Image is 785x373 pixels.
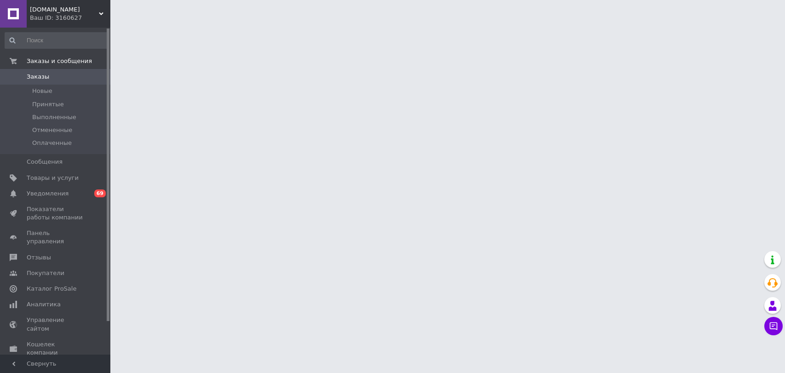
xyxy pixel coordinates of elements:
span: Сообщения [27,158,63,166]
div: Ваш ID: 3160627 [30,14,110,22]
span: Кошелек компании [27,340,85,357]
span: Заказы и сообщения [27,57,92,65]
span: RION.in.ua [30,6,99,14]
span: Покупатели [27,269,64,277]
span: Управление сайтом [27,316,85,333]
span: Отмененные [32,126,72,134]
span: Принятые [32,100,64,109]
span: Показатели работы компании [27,205,85,222]
span: Каталог ProSale [27,285,76,293]
input: Поиск [5,32,108,49]
button: Чат с покупателем [764,317,783,335]
span: Товары и услуги [27,174,79,182]
span: Аналитика [27,300,61,309]
span: Заказы [27,73,49,81]
span: 69 [94,189,106,197]
span: Панель управления [27,229,85,246]
span: Отзывы [27,253,51,262]
span: Оплаченные [32,139,72,147]
span: Выполненные [32,113,76,121]
span: Уведомления [27,189,69,198]
span: Новые [32,87,52,95]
